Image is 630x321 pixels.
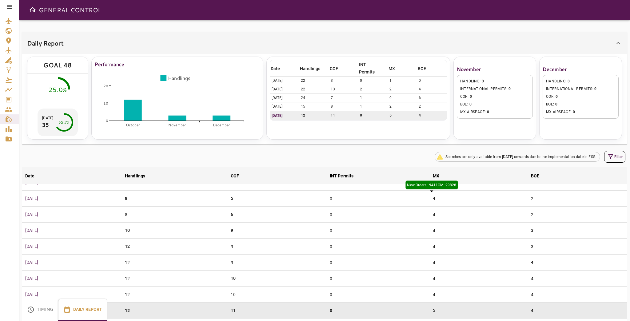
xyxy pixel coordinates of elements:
[433,195,435,202] p: 4
[417,94,447,102] td: 6
[573,110,575,114] span: 0
[327,207,430,223] td: 0
[531,259,533,266] p: 4
[25,172,43,180] span: Date
[231,172,239,180] div: COF
[388,77,417,85] td: 1
[58,299,107,321] button: Daily Report
[555,102,557,106] span: 0
[42,115,53,121] p: [DATE]
[358,94,388,102] td: 1
[270,77,300,85] td: [DATE]
[430,207,528,223] td: 4
[531,172,547,180] span: BOE
[358,111,388,120] td: 0
[460,94,529,100] span: COF :
[330,65,338,72] div: COF
[213,123,230,128] tspan: December
[299,111,329,120] td: 12
[231,227,233,234] p: 9
[300,65,320,72] div: Handlings
[27,38,64,48] h6: Daily Report
[271,65,280,72] div: Date
[433,172,439,180] div: MX
[231,195,233,202] p: 5
[528,287,627,303] td: 4
[327,271,430,287] td: 0
[327,287,430,303] td: 0
[299,85,329,94] td: 22
[228,239,327,255] td: 9
[418,65,426,72] div: BOE
[546,109,615,115] span: MX AIRSPACE :
[103,83,108,88] tspan: 20
[125,172,145,180] div: Handlings
[430,255,528,271] td: 4
[25,259,119,266] p: [DATE]
[22,299,107,321] div: basic tabs example
[329,85,359,94] td: 13
[22,32,627,54] div: Daily Report
[22,54,627,145] div: Daily Report
[330,65,346,72] span: COF
[594,87,596,91] span: 0
[106,118,108,123] tspan: 0
[122,303,228,319] td: 12
[430,223,528,239] td: 4
[358,102,388,111] td: 1
[25,291,119,298] p: [DATE]
[546,86,615,92] span: INTERNATIONAL PERMITS :
[358,77,388,85] td: 0
[25,211,119,218] p: [DATE]
[39,5,101,15] h6: GENERAL CONTROL
[122,255,228,271] td: 12
[43,60,72,70] div: GOAL 48
[329,77,359,85] td: 3
[228,255,327,271] td: 9
[388,94,417,102] td: 0
[546,78,615,85] span: HANDLING :
[300,65,328,72] span: Handlings
[125,227,130,234] p: 10
[417,102,447,111] td: 2
[231,307,236,314] p: 11
[122,287,228,303] td: 12
[125,243,130,250] p: 12
[417,85,447,94] td: 4
[122,271,228,287] td: 12
[26,4,39,16] button: Open drawer
[389,65,395,72] div: MX
[508,87,511,91] span: 0
[389,65,403,72] span: MX
[327,255,430,271] td: 0
[531,227,533,234] p: 3
[329,94,359,102] td: 7
[460,78,529,85] span: HANDLING :
[231,275,236,282] p: 10
[528,207,627,223] td: 2
[327,303,430,319] td: 0
[270,85,300,94] td: [DATE]
[442,154,600,160] span: Searches are only available from [DATE] onwards due to the implementation date in FSS.
[528,271,627,287] td: 4
[568,79,570,83] span: 3
[327,223,430,239] td: 0
[125,172,153,180] span: Handlings
[430,271,528,287] td: 4
[460,109,529,115] span: MX AIRSPACE :
[228,287,327,303] td: 10
[358,85,388,94] td: 2
[103,101,108,106] tspan: 10
[417,111,447,120] td: 4
[25,195,119,202] p: [DATE]
[25,172,35,180] div: Date
[22,299,58,321] button: Timing
[299,77,329,85] td: 22
[528,239,627,255] td: 3
[270,102,300,111] td: [DATE]
[407,182,456,188] p: New Orders: N411GM..29828
[430,239,528,255] td: 4
[122,207,228,223] td: 8
[546,101,615,108] span: BOE :
[460,86,529,92] span: INTERNATIONAL PERMITS :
